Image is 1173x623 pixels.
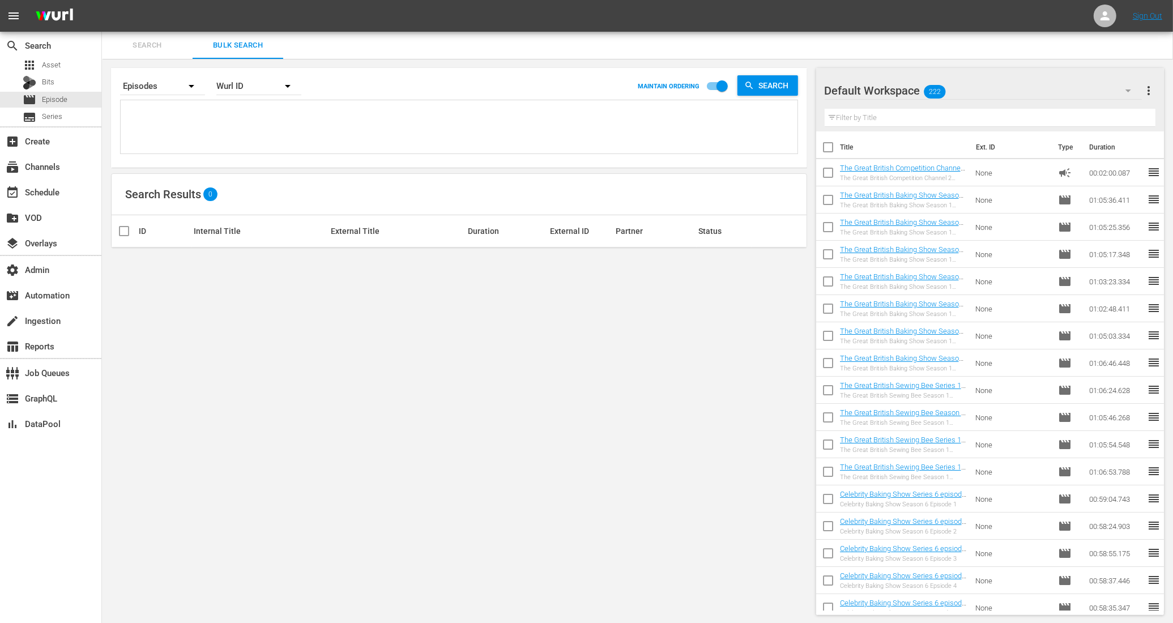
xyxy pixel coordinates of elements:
[971,268,1053,295] td: None
[840,256,967,263] div: The Great British Baking Show Season 1 Episode 3
[971,322,1053,349] td: None
[840,229,967,236] div: The Great British Baking Show Season 1 Episode 2
[1147,274,1161,288] span: reorder
[1147,356,1161,369] span: reorder
[1147,600,1161,614] span: reorder
[1085,268,1147,295] td: 01:03:23.334
[825,75,1142,106] div: Default Workspace
[840,544,966,561] a: Celebrity Baking Show Series 6 epsiode 3
[1085,513,1147,540] td: 00:58:24.903
[203,190,217,198] span: 0
[840,490,966,507] a: Celebrity Baking Show Series 6 episode 1
[1058,248,1072,261] span: Episode
[216,70,301,102] div: Wurl ID
[6,39,19,53] span: Search
[840,300,963,317] a: The Great British Baking Show Season 1 Episode 5
[840,571,966,588] a: Celebrity Baking Show Series 6 epsiode 4
[1058,275,1072,288] span: Episode
[23,93,36,106] span: Episode
[6,340,19,353] span: Reports
[1085,214,1147,241] td: 01:05:25.356
[840,327,963,344] a: The Great British Baking Show Season 1 Episode 6
[1058,519,1072,533] span: Episode
[1147,193,1161,206] span: reorder
[840,365,967,372] div: The Great British Baking Show Season 1 Revisit
[550,227,612,236] div: External ID
[840,174,967,182] div: The Great British Competition Channel 2 minute NEW UPDATED
[1085,241,1147,268] td: 01:05:17.348
[120,70,205,102] div: Episodes
[1147,573,1161,587] span: reorder
[1058,193,1072,207] span: Episode
[840,354,963,371] a: The Great British Baking Show Season 1 Revisit
[1058,411,1072,424] span: Episode
[971,567,1053,594] td: None
[840,528,967,535] div: Celebrity Baking Show Season 6 Episode 2
[7,9,20,23] span: menu
[1085,186,1147,214] td: 01:05:36.411
[1085,431,1147,458] td: 01:05:54.548
[1058,547,1072,560] span: Episode
[840,272,963,289] a: The Great British Baking Show Season 1 Episode 4
[1058,302,1072,315] span: Episode
[23,76,36,89] div: Bits
[1142,77,1155,104] button: more_vert
[139,227,190,236] div: ID
[840,245,963,262] a: The Great British Baking Show Season 1 Episode 3
[194,227,327,236] div: Internal Title
[616,227,695,236] div: Partner
[971,540,1053,567] td: None
[1058,383,1072,397] span: Episode
[1142,84,1155,97] span: more_vert
[840,310,967,318] div: The Great British Baking Show Season 1 Episode 5
[6,392,19,406] span: GraphQL
[1147,301,1161,315] span: reorder
[971,513,1053,540] td: None
[971,377,1053,404] td: None
[971,458,1053,485] td: None
[737,75,798,96] button: Search
[924,80,945,104] span: 222
[6,289,19,302] span: Automation
[840,463,966,480] a: The Great British Sewing Bee Series 1 Episode 4
[6,160,19,174] span: Channels
[1085,377,1147,404] td: 01:06:24.628
[1058,601,1072,615] span: Episode
[331,227,464,236] div: External Title
[42,111,62,122] span: Series
[840,381,966,398] a: The Great British Sewing Bee Series 1 Episode 1
[1085,322,1147,349] td: 01:05:03.334
[1147,383,1161,396] span: reorder
[840,164,965,181] a: The Great British Competition Channel 2 minute NEW UPDATED
[23,110,36,124] span: Series
[840,419,967,426] div: The Great British Sewing Bee Season 1 Episode 2
[840,408,966,425] a: The Great British Sewing Bee Season 1 Episode 2
[199,39,276,52] span: Bulk Search
[1058,356,1072,370] span: Episode
[6,237,19,250] span: Overlays
[840,218,963,235] a: The Great British Baking Show Season 1 Episode 2
[125,187,201,201] span: Search Results
[840,517,966,534] a: Celebrity Baking Show Series 6 episode 2
[971,295,1053,322] td: None
[6,135,19,148] span: Create
[1147,247,1161,261] span: reorder
[969,131,1051,163] th: Ext. ID
[840,501,967,508] div: Celebrity Baking Show Season 6 Episode 1
[1147,328,1161,342] span: reorder
[638,83,700,90] p: MAINTAIN ORDERING
[6,366,19,380] span: Job Queues
[971,431,1053,458] td: None
[840,191,963,208] a: The Great British Baking Show Season 1 Episode 1
[840,582,967,590] div: Celebrity Baking Show Season 6 Epsiode 4
[1147,492,1161,505] span: reorder
[1085,458,1147,485] td: 01:06:53.788
[109,39,186,52] span: Search
[1082,131,1150,163] th: Duration
[6,417,19,431] span: DataPool
[840,599,966,616] a: Celebrity Baking Show Series 6 episode 5
[971,186,1053,214] td: None
[6,211,19,225] span: VOD
[971,349,1053,377] td: None
[1085,540,1147,567] td: 00:58:55.175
